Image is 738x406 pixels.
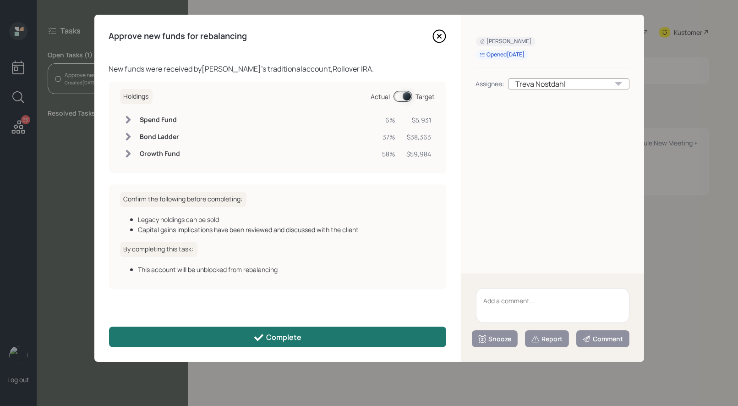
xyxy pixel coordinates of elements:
[407,132,432,142] div: $38,363
[138,215,435,224] div: Legacy holdings can be sold
[120,192,246,207] h6: Confirm the following before completing:
[407,149,432,159] div: $59,984
[109,63,446,74] div: New funds were received by [PERSON_NAME] 's traditional account, Rollover IRA .
[383,115,396,125] div: 6%
[576,330,629,347] button: Comment
[582,334,623,344] div: Comment
[138,225,435,234] div: Capital gains implications have been reviewed and discussed with the client
[480,51,525,59] div: Opened [DATE]
[109,31,247,41] h4: Approve new funds for rebalancing
[140,116,180,124] h6: Spend Fund
[138,265,435,274] div: This account will be unblocked from rebalancing
[109,327,446,347] button: Complete
[472,330,518,347] button: Snooze
[140,133,180,141] h6: Bond Ladder
[120,89,153,104] h6: Holdings
[508,78,629,89] div: Treva Nostdahl
[416,92,435,101] div: Target
[478,334,512,344] div: Snooze
[140,150,180,158] h6: Growth Fund
[371,92,390,101] div: Actual
[253,332,301,343] div: Complete
[407,115,432,125] div: $5,931
[383,132,396,142] div: 37%
[531,334,563,344] div: Report
[480,38,532,45] div: [PERSON_NAME]
[383,149,396,159] div: 58%
[120,242,197,257] h6: By completing this task:
[525,330,569,347] button: Report
[476,79,504,89] div: Assignee:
